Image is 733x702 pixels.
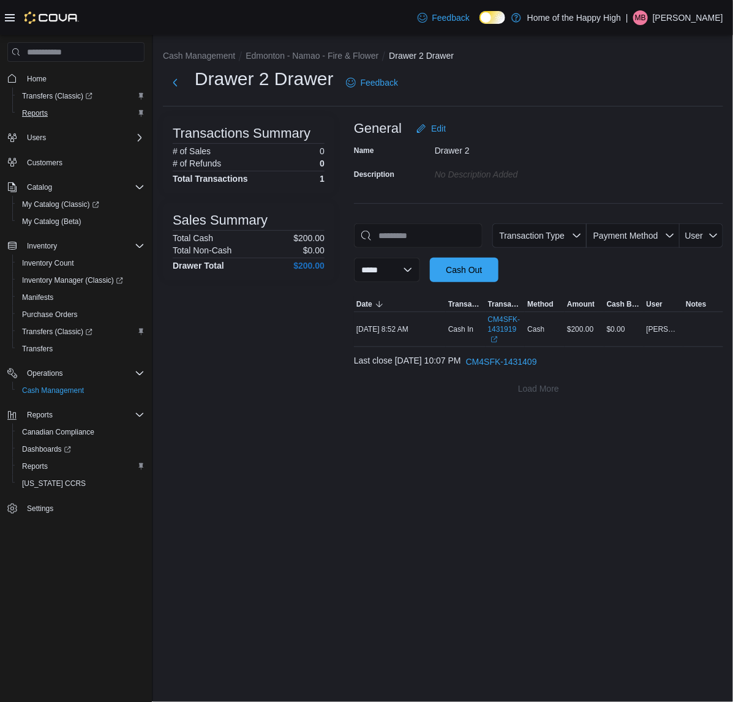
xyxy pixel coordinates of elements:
[22,217,81,226] span: My Catalog (Beta)
[17,290,58,305] a: Manifests
[27,133,46,143] span: Users
[17,106,145,121] span: Reports
[446,297,486,312] button: Transaction Type
[12,458,149,475] button: Reports
[593,231,658,241] span: Payment Method
[17,214,145,229] span: My Catalog (Beta)
[448,324,473,334] p: Cash In
[389,51,454,61] button: Drawer 2 Drawer
[22,408,145,422] span: Reports
[644,297,684,312] button: User
[22,155,67,170] a: Customers
[22,501,58,516] a: Settings
[293,233,325,243] p: $200.00
[2,365,149,382] button: Operations
[2,179,149,196] button: Catalog
[647,324,682,334] span: [PERSON_NAME]
[567,324,593,334] span: $200.00
[17,307,145,322] span: Purchase Orders
[565,297,604,312] button: Amount
[303,245,325,255] p: $0.00
[626,10,628,25] p: |
[491,336,498,343] svg: External link
[354,376,723,401] button: Load More
[22,200,99,209] span: My Catalog (Classic)
[527,299,554,309] span: Method
[22,366,68,381] button: Operations
[685,231,704,241] span: User
[356,299,372,309] span: Date
[24,12,79,24] img: Cova
[518,383,559,395] span: Load More
[461,349,542,374] button: CM4SFK-1431409
[22,130,51,145] button: Users
[17,476,145,491] span: Washington CCRS
[27,504,53,513] span: Settings
[587,223,680,248] button: Payment Method
[341,70,403,95] a: Feedback
[17,459,145,474] span: Reports
[17,324,97,339] a: Transfers (Classic)
[17,273,128,288] a: Inventory Manager (Classic)
[320,174,325,184] h4: 1
[22,427,94,437] span: Canadian Compliance
[653,10,723,25] p: [PERSON_NAME]
[22,258,74,268] span: Inventory Count
[17,89,97,103] a: Transfers (Classic)
[12,272,149,289] a: Inventory Manager (Classic)
[17,324,145,339] span: Transfers (Classic)
[499,231,565,241] span: Transaction Type
[12,88,149,105] a: Transfers (Classic)
[488,315,523,344] a: CM4SFK-1431919External link
[320,159,325,168] p: 0
[22,180,145,195] span: Catalog
[22,91,92,101] span: Transfers (Classic)
[2,69,149,87] button: Home
[173,245,232,255] h6: Total Non-Cash
[22,130,145,145] span: Users
[22,408,58,422] button: Reports
[12,196,149,213] a: My Catalog (Classic)
[22,327,92,337] span: Transfers (Classic)
[173,146,211,156] h6: # of Sales
[22,366,145,381] span: Operations
[22,479,86,488] span: [US_STATE] CCRS
[431,122,446,135] span: Edit
[633,10,648,25] div: Mike Beissel
[22,275,123,285] span: Inventory Manager (Classic)
[17,425,145,439] span: Canadian Compliance
[7,64,145,549] nav: Complex example
[12,323,149,340] a: Transfers (Classic)
[12,382,149,399] button: Cash Management
[17,273,145,288] span: Inventory Manager (Classic)
[12,340,149,357] button: Transfers
[12,289,149,306] button: Manifests
[17,307,83,322] a: Purchase Orders
[12,441,149,458] a: Dashboards
[12,213,149,230] button: My Catalog (Beta)
[435,141,599,155] div: Drawer 2
[680,223,723,248] button: User
[527,10,621,25] p: Home of the Happy High
[17,342,58,356] a: Transfers
[488,299,523,309] span: Transaction #
[354,146,374,155] label: Name
[22,155,145,170] span: Customers
[413,6,475,30] a: Feedback
[27,368,63,378] span: Operations
[27,74,47,84] span: Home
[12,255,149,272] button: Inventory Count
[12,105,149,122] button: Reports
[432,12,470,24] span: Feedback
[22,310,78,319] span: Purchase Orders
[2,406,149,424] button: Reports
[354,223,483,248] input: This is a search bar. As you type, the results lower in the page will automatically filter.
[430,258,498,282] button: Cash Out
[17,342,145,356] span: Transfers
[22,386,84,395] span: Cash Management
[173,159,221,168] h6: # of Refunds
[2,154,149,171] button: Customers
[354,349,723,374] div: Last close [DATE] 10:07 PM
[22,72,51,86] a: Home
